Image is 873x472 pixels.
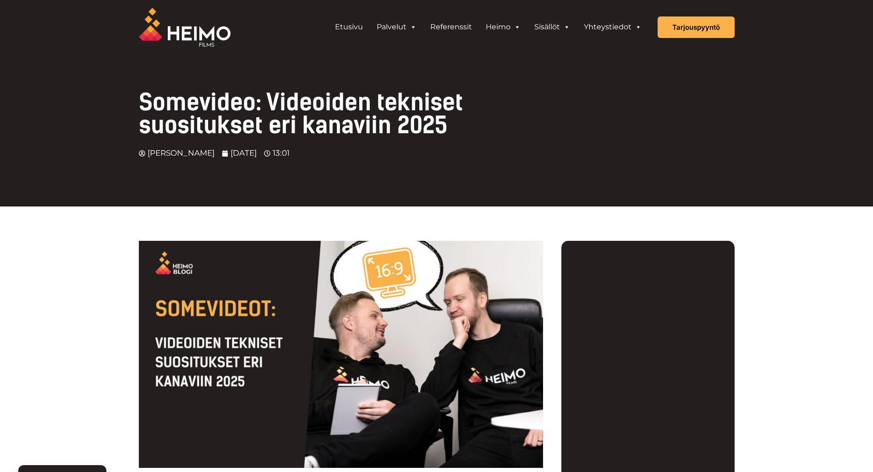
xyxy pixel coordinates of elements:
[145,146,214,161] span: [PERSON_NAME]
[139,8,231,47] img: Heimo Filmsin logo
[527,18,577,36] a: Sisällöt
[273,148,290,157] time: 13:01
[423,18,479,36] a: Referenssit
[658,16,735,38] a: Tarjouspyyntö
[231,148,257,157] time: [DATE]
[139,241,543,468] img: Somevideon tekniset suositukset Instagramiin, LinkedIniin, TikTokiin, Youtubeen ja Facebookiin
[324,18,653,36] aside: Header Widget 1
[577,18,648,36] a: Yhteystiedot
[139,91,496,137] h1: Somevideo: Videoiden tekniset suositukset eri kanaviin 2025
[328,18,370,36] a: Etusivu
[479,18,527,36] a: Heimo
[370,18,423,36] a: Palvelut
